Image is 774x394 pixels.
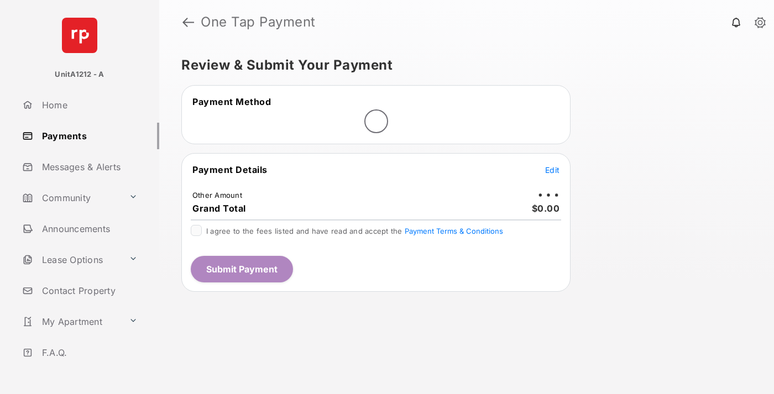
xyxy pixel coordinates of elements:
[405,227,503,235] button: I agree to the fees listed and have read and accept the
[18,277,159,304] a: Contact Property
[201,15,316,29] strong: One Tap Payment
[192,203,246,214] span: Grand Total
[18,92,159,118] a: Home
[18,154,159,180] a: Messages & Alerts
[18,216,159,242] a: Announcements
[192,96,271,107] span: Payment Method
[192,164,268,175] span: Payment Details
[18,123,159,149] a: Payments
[55,69,104,80] p: UnitA1212 - A
[18,308,124,335] a: My Apartment
[545,165,559,175] span: Edit
[18,246,124,273] a: Lease Options
[181,59,743,72] h5: Review & Submit Your Payment
[532,203,560,214] span: $0.00
[192,190,243,200] td: Other Amount
[206,227,503,235] span: I agree to the fees listed and have read and accept the
[62,18,97,53] img: svg+xml;base64,PHN2ZyB4bWxucz0iaHR0cDovL3d3dy53My5vcmcvMjAwMC9zdmciIHdpZHRoPSI2NCIgaGVpZ2h0PSI2NC...
[18,339,159,366] a: F.A.Q.
[545,164,559,175] button: Edit
[18,185,124,211] a: Community
[191,256,293,282] button: Submit Payment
